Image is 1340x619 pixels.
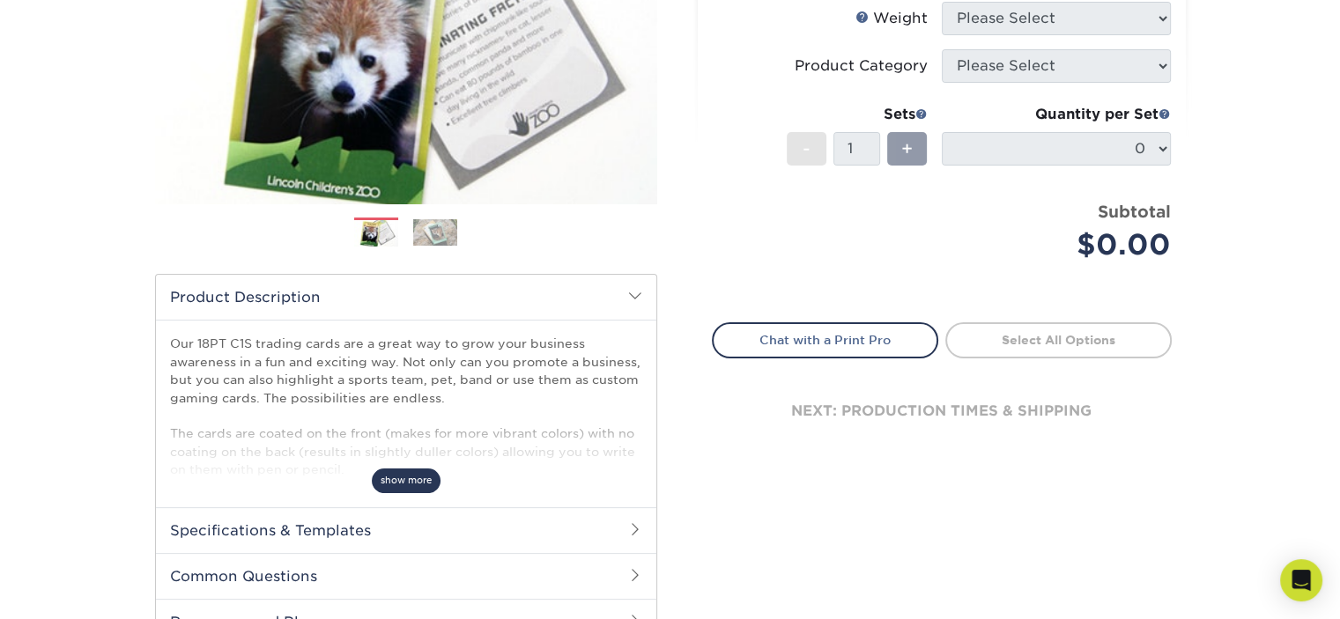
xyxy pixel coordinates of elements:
div: Quantity per Set [942,104,1171,125]
div: Open Intercom Messenger [1280,559,1322,601]
h2: Specifications & Templates [156,507,656,553]
div: Product Category [795,55,928,77]
img: Trading Cards 01 [354,218,398,248]
span: - [803,136,811,162]
h2: Product Description [156,275,656,320]
a: Select All Options [945,322,1172,357]
p: Our 18PT C1S trading cards are a great way to grow your business awareness in a fun and exciting ... [170,335,642,478]
strong: Subtotal [1098,202,1171,221]
span: show more [372,468,440,492]
h2: Common Questions [156,553,656,599]
a: Chat with a Print Pro [712,322,938,357]
div: Sets [787,104,928,125]
div: next: production times & shipping [712,358,1172,464]
span: + [901,136,913,162]
img: Trading Cards 02 [413,219,457,246]
div: $0.00 [955,224,1171,266]
div: Weight [855,8,928,29]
